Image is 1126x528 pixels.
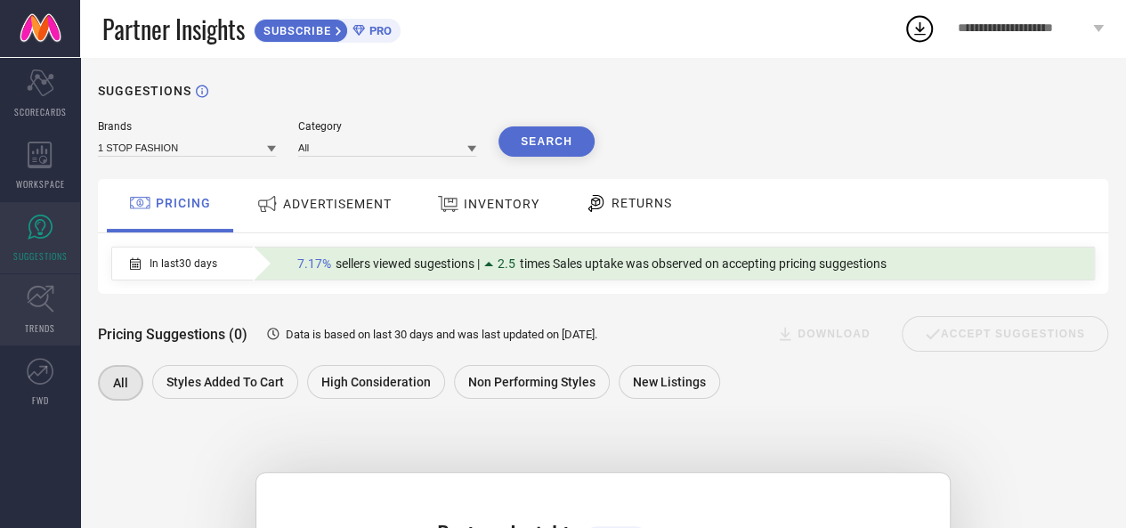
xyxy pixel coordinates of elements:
div: Accept Suggestions [902,316,1108,352]
span: PRO [365,24,392,37]
span: WORKSPACE [16,177,65,191]
span: INVENTORY [464,197,539,211]
span: SUBSCRIBE [255,24,336,37]
span: SCORECARDS [14,105,67,118]
span: All [113,376,128,390]
div: Category [298,120,476,133]
span: sellers viewed sugestions | [336,256,480,271]
span: SUGGESTIONS [13,249,68,263]
div: Open download list [903,12,936,45]
span: High Consideration [321,375,431,389]
span: In last 30 days [150,257,217,270]
span: 7.17% [297,256,331,271]
span: Pricing Suggestions (0) [98,326,247,343]
span: times Sales uptake was observed on accepting pricing suggestions [520,256,887,271]
a: SUBSCRIBEPRO [254,14,401,43]
span: TRENDS [25,321,55,335]
span: ADVERTISEMENT [283,197,392,211]
span: RETURNS [612,196,672,210]
div: Brands [98,120,276,133]
span: New Listings [633,375,706,389]
span: 2.5 [498,256,515,271]
h1: SUGGESTIONS [98,84,191,98]
button: Search [498,126,595,157]
span: Data is based on last 30 days and was last updated on [DATE] . [286,328,597,341]
span: FWD [32,394,49,407]
span: PRICING [156,196,211,210]
span: Partner Insights [102,11,245,47]
span: Styles Added To Cart [166,375,284,389]
span: Non Performing Styles [468,375,595,389]
div: Percentage of sellers who have viewed suggestions for the current Insight Type [288,252,895,275]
